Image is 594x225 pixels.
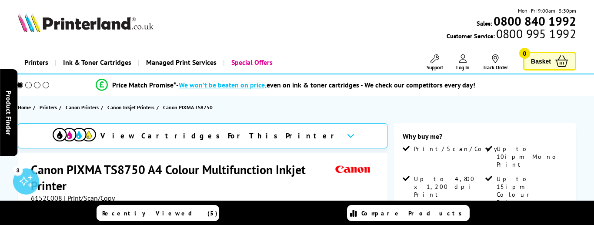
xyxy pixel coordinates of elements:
a: Home [18,103,33,112]
a: Compare Products [347,205,470,221]
span: Support [427,64,443,71]
span: Ink & Toner Cartridges [63,51,131,74]
a: Canon Printers [66,103,101,112]
span: Price Match Promise* [112,81,176,89]
div: - even on ink & toner cartridges - We check our competitors every day! [176,81,475,89]
span: Sales: [477,19,492,27]
span: Compare Products [361,209,467,217]
img: Canon [333,161,373,178]
a: Track Order [483,54,508,71]
a: Printerland Logo [18,13,160,34]
div: 3 [13,165,23,175]
a: Ink & Toner Cartridges [55,51,138,74]
span: Up to 10ipm Mono Print [497,145,566,168]
li: modal_Promise [4,77,566,93]
span: Customer Service: [447,30,576,40]
a: Basket 0 [523,52,576,71]
span: 6152C008 [31,194,62,202]
span: Up to 15ipm Colour Print [497,175,566,206]
span: Mon - Fri 9:00am - 5:30pm [518,7,576,15]
a: Printers [18,51,55,74]
a: Managed Print Services [138,51,223,74]
span: Printers [40,103,57,112]
span: Product Finder [4,90,13,135]
span: Basket [531,55,551,67]
span: Recently Viewed (5) [102,209,218,217]
a: Canon Inkjet Printers [107,103,157,112]
b: 0800 840 1992 [494,13,576,29]
span: We won’t be beaten on price, [179,81,267,89]
h1: Canon PIXMA TS8750 A4 Colour Multifunction Inkjet Printer [31,161,333,194]
a: Support [427,54,443,71]
span: Log In [456,64,470,71]
span: | Print/Scan/Copy [64,194,115,202]
span: Canon Inkjet Printers [107,103,154,112]
a: Printers [40,103,59,112]
span: Up to 4,800 x 1,200 dpi Print [414,175,484,198]
span: Home [18,103,31,112]
span: Print/Scan/Copy [414,145,504,153]
a: Recently Viewed (5) [97,205,219,221]
div: Why buy me? [403,132,567,145]
a: Log In [456,54,470,71]
span: Canon PIXMA TS8750 [163,103,213,112]
a: 0800 840 1992 [492,17,576,25]
a: Canon PIXMA TS8750 [163,103,215,112]
a: Special Offers [223,51,279,74]
img: Printerland Logo [18,13,154,32]
span: View Cartridges For This Printer [100,131,340,141]
span: 0 [519,48,530,59]
span: 0800 995 1992 [495,30,576,38]
img: cmyk-icon.svg [53,128,96,141]
span: Canon Printers [66,103,99,112]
